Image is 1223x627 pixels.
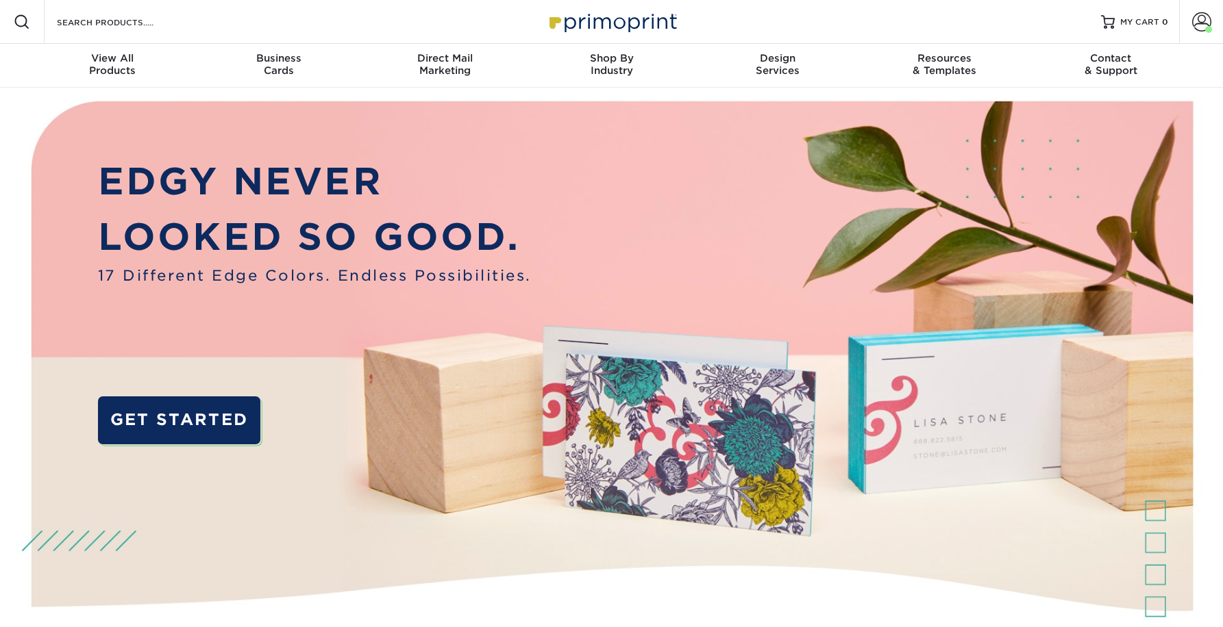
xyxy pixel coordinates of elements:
[195,52,362,64] span: Business
[1028,52,1194,64] span: Contact
[55,14,189,30] input: SEARCH PRODUCTS.....
[1028,52,1194,77] div: & Support
[362,52,528,64] span: Direct Mail
[98,209,532,264] p: LOOKED SO GOOD.
[528,52,695,64] span: Shop By
[29,52,196,64] span: View All
[98,396,260,444] a: GET STARTED
[543,7,680,36] img: Primoprint
[861,44,1028,88] a: Resources& Templates
[195,44,362,88] a: BusinessCards
[695,52,861,77] div: Services
[98,264,532,286] span: 17 Different Edge Colors. Endless Possibilities.
[98,154,532,209] p: EDGY NEVER
[1028,44,1194,88] a: Contact& Support
[695,44,861,88] a: DesignServices
[861,52,1028,64] span: Resources
[362,44,528,88] a: Direct MailMarketing
[695,52,861,64] span: Design
[29,44,196,88] a: View AllProducts
[1120,16,1159,28] span: MY CART
[195,52,362,77] div: Cards
[528,44,695,88] a: Shop ByIndustry
[362,52,528,77] div: Marketing
[29,52,196,77] div: Products
[861,52,1028,77] div: & Templates
[528,52,695,77] div: Industry
[1162,17,1168,27] span: 0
